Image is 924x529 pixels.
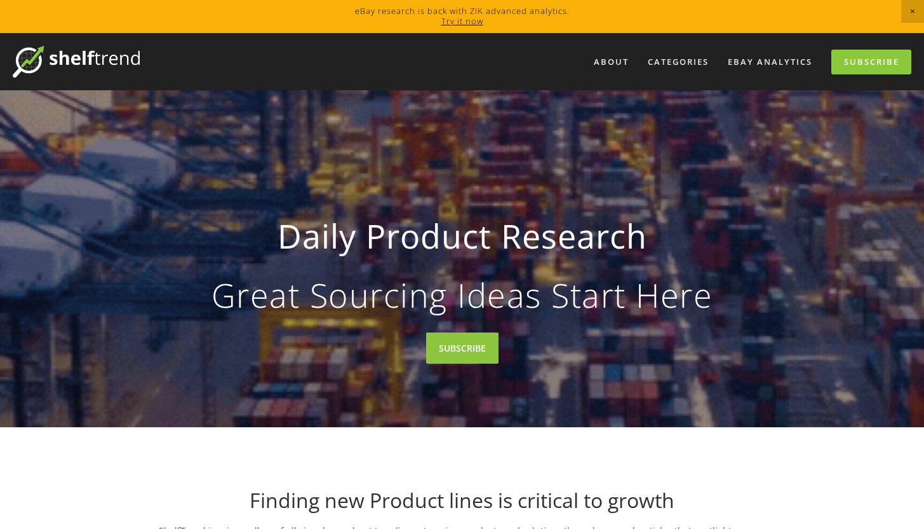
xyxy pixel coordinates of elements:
[426,333,499,364] a: SUBSCRIBE
[179,278,746,312] p: Great Sourcing Ideas Start Here
[179,206,746,266] strong: Daily Product Research
[13,46,140,78] img: ShelfTrend
[639,52,717,72] div: Categories
[441,15,483,27] a: Try it now
[831,50,911,74] a: Subscribe
[586,52,637,72] a: About
[720,52,820,72] a: eBay Analytics
[159,488,766,512] h1: Finding new Product lines is critical to growth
